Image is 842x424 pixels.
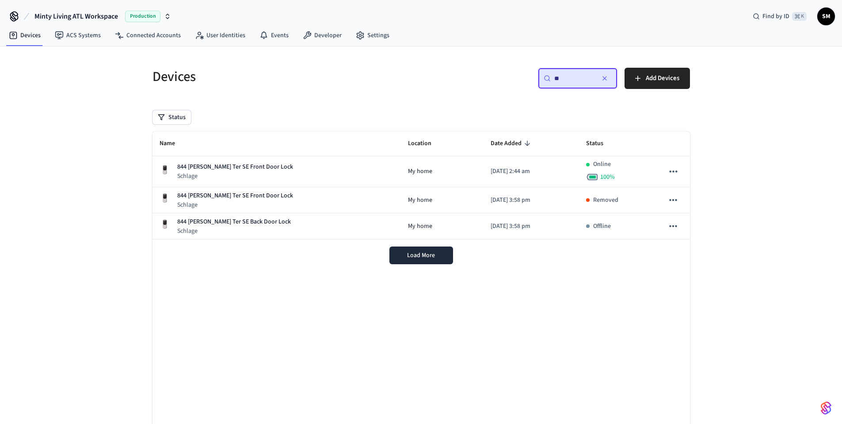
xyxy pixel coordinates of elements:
a: ACS Systems [48,27,108,43]
p: [DATE] 2:44 am [491,167,572,176]
span: Location [408,137,443,150]
button: Status [152,110,191,124]
p: 844 [PERSON_NAME] Ter SE Front Door Lock [177,191,293,200]
p: 844 [PERSON_NAME] Ter SE Front Door Lock [177,162,293,172]
span: Status [586,137,615,150]
p: [DATE] 3:58 pm [491,196,572,205]
p: Removed [593,196,618,205]
span: Find by ID [762,12,789,21]
span: My home [408,222,432,231]
img: Yale Assure Touchscreen Wifi Smart Lock, Satin Nickel, Front [160,193,170,204]
button: Add Devices [625,68,690,89]
img: Yale Assure Touchscreen Wifi Smart Lock, Satin Nickel, Front [160,219,170,230]
span: SM [818,8,834,24]
a: Events [252,27,296,43]
p: Schlage [177,172,293,181]
span: My home [408,167,432,176]
span: Add Devices [646,73,679,84]
span: Date Added [491,137,533,150]
p: Offline [593,222,611,231]
span: My home [408,196,432,205]
p: [DATE] 3:58 pm [491,222,572,231]
span: Minty Living ATL Workspace [34,11,118,22]
span: 100 % [600,173,615,181]
a: Connected Accounts [108,27,188,43]
table: sticky table [152,131,690,239]
p: Online [593,160,611,169]
button: Load More [389,247,453,264]
div: Find by ID⌘ K [746,8,814,24]
a: Devices [2,27,48,43]
p: 844 [PERSON_NAME] Ter SE Back Door Lock [177,217,291,227]
p: Schlage [177,227,291,235]
p: Schlage [177,200,293,209]
a: Developer [296,27,349,43]
span: Production [125,11,160,22]
img: Yale Assure Touchscreen Wifi Smart Lock, Satin Nickel, Front [160,165,170,175]
img: SeamLogoGradient.69752ec5.svg [821,401,831,415]
button: SM [817,8,835,25]
a: Settings [349,27,396,43]
span: ⌘ K [792,12,807,21]
h5: Devices [152,68,416,86]
a: User Identities [188,27,252,43]
span: Load More [407,251,435,260]
span: Name [160,137,187,150]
